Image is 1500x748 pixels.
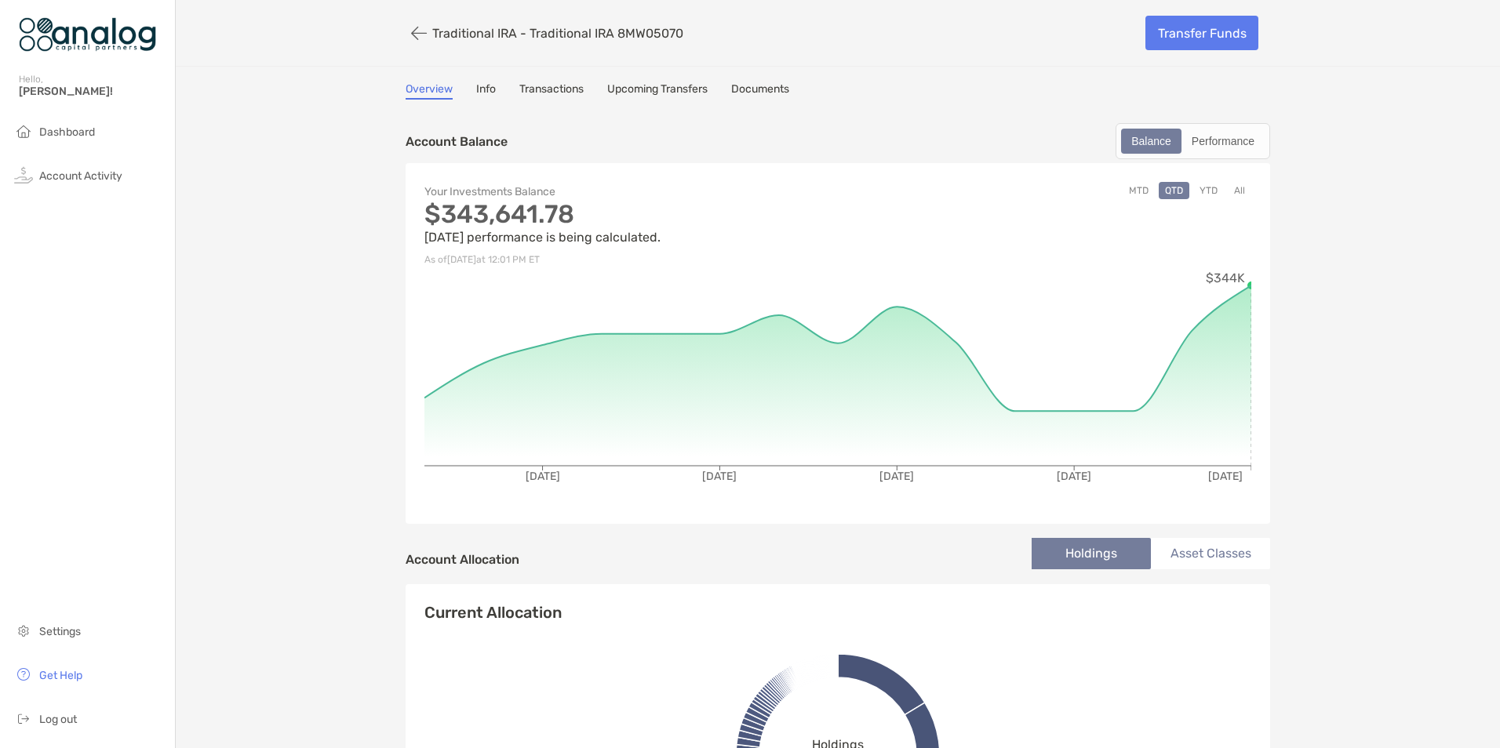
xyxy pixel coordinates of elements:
[1208,470,1243,483] tspan: [DATE]
[607,82,708,100] a: Upcoming Transfers
[1228,182,1251,199] button: All
[406,552,519,567] h4: Account Allocation
[14,665,33,684] img: get-help icon
[14,621,33,640] img: settings icon
[19,85,166,98] span: [PERSON_NAME]!
[406,82,453,100] a: Overview
[1145,16,1258,50] a: Transfer Funds
[519,82,584,100] a: Transactions
[39,625,81,638] span: Settings
[1206,271,1245,285] tspan: $344K
[424,205,838,224] p: $343,641.78
[39,125,95,139] span: Dashboard
[526,470,560,483] tspan: [DATE]
[1123,130,1180,152] div: Balance
[19,6,156,63] img: Zoe Logo
[424,603,562,622] h4: Current Allocation
[1057,470,1091,483] tspan: [DATE]
[424,227,838,247] p: [DATE] performance is being calculated.
[702,470,737,483] tspan: [DATE]
[39,669,82,682] span: Get Help
[406,132,508,151] p: Account Balance
[39,169,122,183] span: Account Activity
[14,122,33,140] img: household icon
[476,82,496,100] a: Info
[731,82,789,100] a: Documents
[879,470,914,483] tspan: [DATE]
[424,182,838,202] p: Your Investments Balance
[1183,130,1263,152] div: Performance
[432,26,683,41] p: Traditional IRA - Traditional IRA 8MW05070
[39,713,77,726] span: Log out
[14,165,33,184] img: activity icon
[1123,182,1155,199] button: MTD
[424,250,838,270] p: As of [DATE] at 12:01 PM ET
[1116,123,1270,159] div: segmented control
[1151,538,1270,569] li: Asset Classes
[14,709,33,728] img: logout icon
[1193,182,1224,199] button: YTD
[1032,538,1151,569] li: Holdings
[1159,182,1189,199] button: QTD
